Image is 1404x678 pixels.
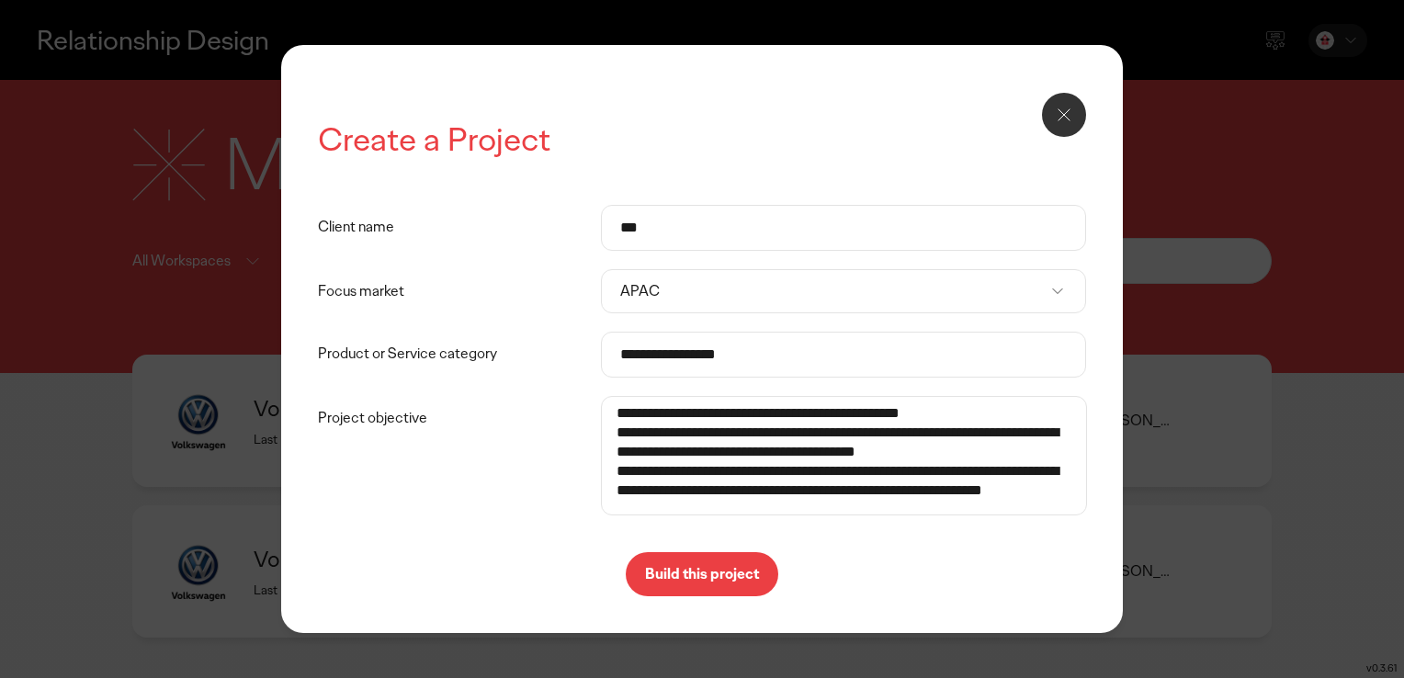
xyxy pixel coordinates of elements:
h2: Create a Project [318,119,1087,162]
p: APAC [620,282,1049,301]
label: Focus market [318,269,601,313]
label: Client name [318,205,601,249]
p: Build this project [645,567,759,582]
label: Product or Service category [318,332,601,376]
label: Project objective [318,396,601,440]
button: Build this project [626,552,778,596]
